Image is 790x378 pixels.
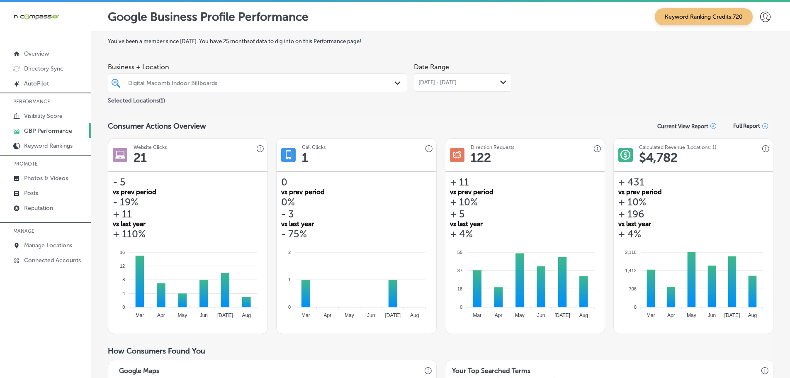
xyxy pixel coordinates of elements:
h2: + 196 [618,208,768,220]
img: 660ab0bf-5cc7-4cb8-ba1c-48b5ae0f18e60NCTV_CLogo_TV_Black_-500x88.png [13,13,59,21]
tspan: 706 [629,286,637,291]
h1: $ 4,782 [639,150,678,165]
tspan: Aug [748,312,757,318]
p: Connected Accounts [24,257,81,264]
span: Consumer Actions Overview [108,122,206,131]
h2: - 3 [281,208,431,220]
tspan: 0 [288,305,291,310]
span: vs last year [618,220,651,228]
tspan: Apr [494,312,502,318]
tspan: [DATE] [724,312,740,318]
p: Overview [24,50,49,57]
span: vs last year [113,220,146,228]
h2: - 75 [281,228,431,240]
h2: + 110 [113,228,263,240]
p: Reputation [24,205,53,212]
tspan: 2,118 [625,249,637,254]
h3: Google Maps [112,360,166,377]
tspan: Apr [324,312,332,318]
p: Visibility Score [24,112,63,119]
tspan: 1 [288,277,291,282]
tspan: Aug [579,312,588,318]
tspan: 2 [288,249,291,254]
tspan: 0 [634,305,637,310]
p: AutoPilot [24,80,49,87]
span: vs prev period [450,188,493,196]
h2: - 5 [113,176,263,188]
tspan: Jun [367,312,375,318]
tspan: 0 [122,305,125,310]
h3: Call Clicks [302,144,326,150]
tspan: 12 [120,263,125,268]
p: Keyword Rankings [24,142,73,149]
tspan: 55 [457,249,462,254]
span: How Consumers Found You [108,346,205,356]
h3: Calculated Revenue (Locations: 1) [639,144,717,150]
tspan: Jun [537,312,545,318]
span: Keyword Ranking Credits: 720 [655,8,753,25]
span: vs prev period [281,188,325,196]
tspan: May [178,312,187,318]
tspan: 37 [457,268,462,273]
div: Digital Macomb Indoor Billboards [128,79,395,86]
h1: 1 [302,150,308,165]
h3: Direction Requests [471,144,514,150]
label: You've been a member since [DATE] . You have 25 months of data to dig into on this Performance page! [108,38,773,44]
span: % [299,228,307,240]
span: % [287,196,295,208]
p: Directory Sync [24,65,63,72]
tspan: Jun [708,312,716,318]
p: Photos & Videos [24,175,68,182]
h2: + 11 [113,208,263,220]
h2: + 4 [618,228,768,240]
tspan: 8 [122,277,125,282]
h2: - 19 [113,196,263,208]
span: % [634,228,641,240]
span: % [465,228,473,240]
tspan: [DATE] [554,312,570,318]
h2: 0 [281,196,431,208]
tspan: [DATE] [217,312,233,318]
span: Business + Location [108,63,407,71]
span: vs prev period [113,188,156,196]
span: % [639,196,646,208]
h1: 122 [471,150,491,165]
label: Date Range [414,63,449,71]
h2: + 431 [618,176,768,188]
h1: 21 [134,150,147,165]
h2: + 4 [450,228,600,240]
h3: Website Clicks [134,144,167,150]
h2: + 10 [450,196,600,208]
span: vs prev period [618,188,662,196]
tspan: 1,412 [625,268,637,273]
tspan: Mar [647,312,655,318]
tspan: Aug [242,312,251,318]
p: Selected Locations ( 1 ) [108,94,165,104]
p: Current View Report [657,123,708,129]
tspan: 16 [120,249,125,254]
tspan: Jun [200,312,208,318]
p: Manage Locations [24,242,72,249]
tspan: Mar [301,312,310,318]
tspan: May [515,312,525,318]
span: % [470,196,478,208]
p: Posts [24,190,38,197]
h2: + 10 [618,196,768,208]
tspan: 4 [122,291,125,296]
span: % [138,228,146,240]
tspan: May [687,312,696,318]
p: GBP Performance [24,127,72,134]
h2: 0 [281,176,431,188]
tspan: Mar [473,312,481,318]
tspan: Aug [411,312,419,318]
tspan: Apr [667,312,675,318]
tspan: Apr [157,312,165,318]
p: Google Business Profile Performance [108,10,309,24]
h2: + 5 [450,208,600,220]
h2: + 11 [450,176,600,188]
tspan: Mar [136,312,144,318]
span: vs last year [450,220,483,228]
tspan: 18 [457,286,462,291]
span: vs last year [281,220,314,228]
tspan: [DATE] [385,312,401,318]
